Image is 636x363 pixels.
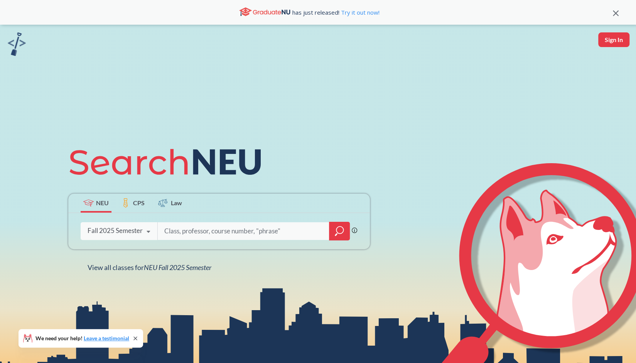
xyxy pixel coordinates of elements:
span: View all classes for [88,263,211,272]
button: Sign In [598,32,629,47]
div: Fall 2025 Semester [88,226,143,235]
a: Leave a testimonial [84,335,129,341]
img: sandbox logo [8,32,26,56]
a: Try it out now! [339,8,380,16]
span: NEU Fall 2025 Semester [144,263,211,272]
span: We need your help! [35,336,129,341]
div: magnifying glass [329,222,350,240]
span: NEU [96,198,109,207]
span: has just released! [292,8,380,17]
svg: magnifying glass [335,226,344,236]
span: Law [171,198,182,207]
a: sandbox logo [8,32,26,58]
input: Class, professor, course number, "phrase" [164,223,324,239]
span: CPS [133,198,145,207]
